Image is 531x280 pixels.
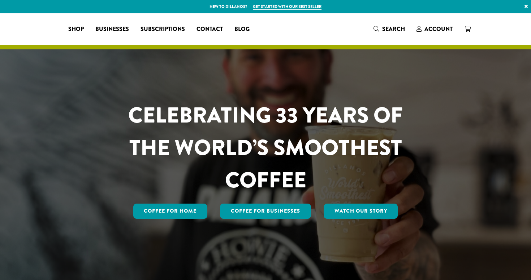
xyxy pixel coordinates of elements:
span: Subscriptions [141,25,185,34]
span: Account [424,25,453,33]
a: Shop [62,23,90,35]
span: Search [382,25,405,33]
span: Shop [68,25,84,34]
a: Watch Our Story [324,204,398,219]
span: Blog [234,25,250,34]
a: Get started with our best seller [253,4,321,10]
a: Coffee For Businesses [220,204,311,219]
a: Coffee for Home [133,204,208,219]
span: Businesses [95,25,129,34]
a: Search [368,23,411,35]
span: Contact [197,25,223,34]
h1: CELEBRATING 33 YEARS OF THE WORLD’S SMOOTHEST COFFEE [107,99,424,196]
